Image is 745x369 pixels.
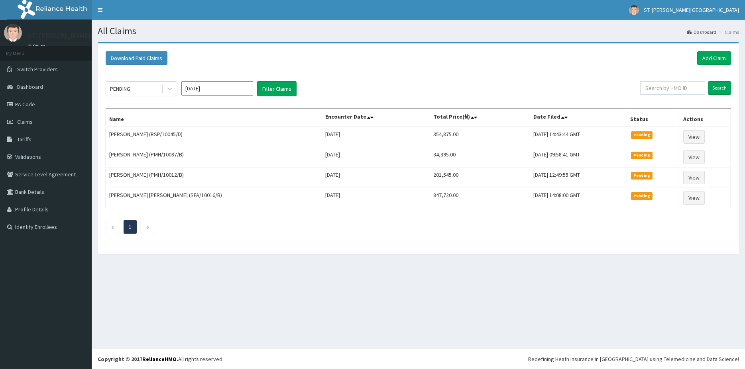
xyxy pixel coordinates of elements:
span: Tariffs [17,136,31,143]
a: RelianceHMO [142,355,177,363]
td: 34,395.00 [430,147,530,168]
th: Encounter Date [322,109,430,127]
a: Page 1 is your current page [129,223,132,230]
span: Claims [17,118,33,125]
td: [PERSON_NAME] [PERSON_NAME] (SFA/10016/B) [106,188,322,208]
input: Search [708,81,731,95]
p: ST. [PERSON_NAME][GEOGRAPHIC_DATA] [28,32,157,39]
td: 354,875.00 [430,127,530,147]
img: User Image [4,24,22,42]
footer: All rights reserved. [92,349,745,369]
th: Total Price(₦) [430,109,530,127]
a: View [683,171,705,184]
td: [DATE] [322,127,430,147]
td: [DATE] 14:08:00 GMT [530,188,627,208]
button: Download Paid Claims [106,51,167,65]
td: [DATE] [322,168,430,188]
a: Dashboard [687,29,716,35]
input: Search by HMO ID [640,81,705,95]
div: Redefining Heath Insurance in [GEOGRAPHIC_DATA] using Telemedicine and Data Science! [528,355,739,363]
img: User Image [629,5,639,15]
td: [DATE] 12:49:55 GMT [530,168,627,188]
th: Actions [680,109,731,127]
td: [PERSON_NAME] (PMH/10087/B) [106,147,322,168]
td: [PERSON_NAME] (PMH/10012/B) [106,168,322,188]
span: Pending [631,172,653,179]
td: 201,545.00 [430,168,530,188]
td: [DATE] [322,147,430,168]
td: [DATE] [322,188,430,208]
a: Next page [146,223,149,230]
li: Claims [717,29,739,35]
th: Name [106,109,322,127]
a: Online [28,43,47,49]
button: Filter Claims [257,81,297,96]
span: ST. [PERSON_NAME][GEOGRAPHIC_DATA] [644,6,739,14]
div: PENDING [110,85,130,93]
td: [DATE] 09:58:41 GMT [530,147,627,168]
a: Add Claim [697,51,731,65]
h1: All Claims [98,26,739,36]
a: Previous page [111,223,114,230]
a: View [683,150,705,164]
span: Pending [631,131,653,139]
td: 847,720.00 [430,188,530,208]
td: [DATE] 14:43:44 GMT [530,127,627,147]
input: Select Month and Year [181,81,253,96]
span: Dashboard [17,83,43,90]
td: [PERSON_NAME] (RSP/10045/D) [106,127,322,147]
span: Pending [631,192,653,199]
span: Pending [631,152,653,159]
strong: Copyright © 2017 . [98,355,178,363]
a: View [683,130,705,144]
th: Status [627,109,680,127]
a: View [683,191,705,205]
th: Date Filed [530,109,627,127]
span: Switch Providers [17,66,58,73]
